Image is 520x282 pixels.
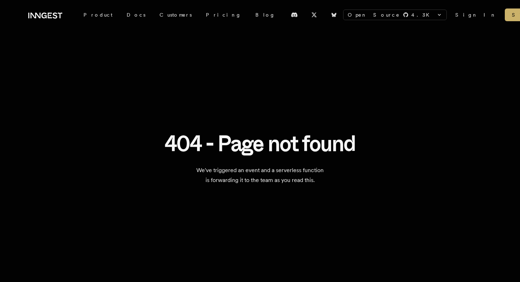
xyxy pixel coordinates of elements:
[411,11,434,18] span: 4.3 K
[158,165,362,185] p: We've triggered an event and a serverless function is forwarding it to the team as you read this.
[248,8,282,21] a: Blog
[306,9,322,20] a: X
[455,11,496,18] a: Sign In
[326,9,342,20] a: Bluesky
[199,8,248,21] a: Pricing
[287,9,302,20] a: Discord
[164,131,356,155] h1: 404 - Page not found
[348,11,400,18] span: Open Source
[152,8,199,21] a: Customers
[120,8,152,21] a: Docs
[76,8,120,21] div: Product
